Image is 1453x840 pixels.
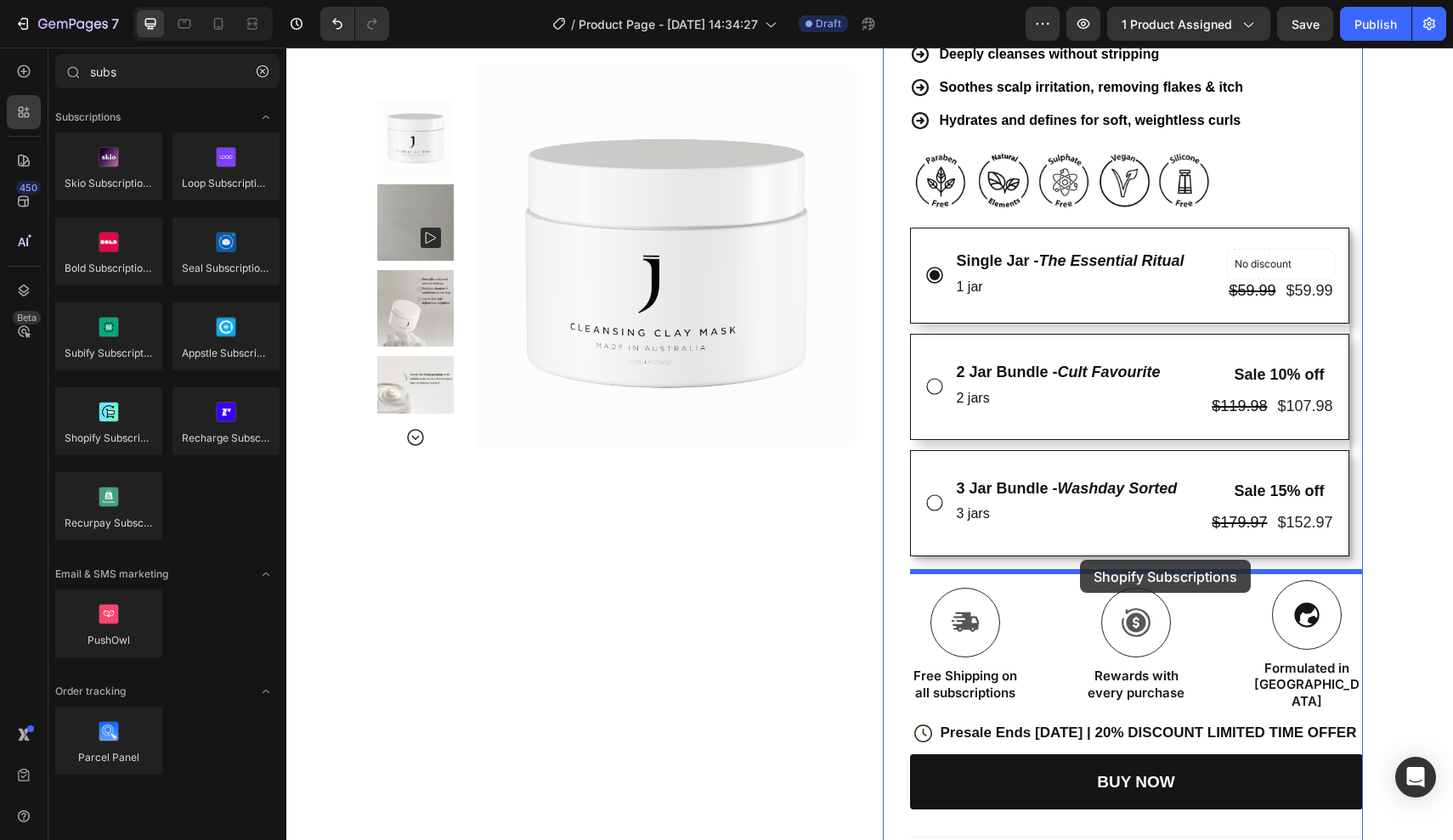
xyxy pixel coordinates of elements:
[55,54,280,88] input: Search Shopify Apps
[252,678,280,705] span: Toggle open
[816,16,841,31] span: Draft
[579,15,758,33] span: Product Page - [DATE] 14:34:27
[286,48,1453,840] iframe: Design area
[1122,15,1232,33] span: 1 product assigned
[111,14,119,34] p: 7
[7,7,127,41] button: 7
[1340,7,1411,41] button: Publish
[320,7,389,41] div: Undo/Redo
[1292,17,1320,31] span: Save
[252,104,280,131] span: Toggle open
[1277,7,1333,41] button: Save
[1354,15,1397,33] div: Publish
[1107,7,1270,41] button: 1 product assigned
[55,684,126,699] span: Order tracking
[55,567,168,582] span: Email & SMS marketing
[1395,757,1436,798] div: Open Intercom Messenger
[13,311,41,324] div: Beta
[55,110,121,125] span: Subscriptions
[16,181,41,194] div: 450
[571,15,575,33] span: /
[252,561,280,588] span: Toggle open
